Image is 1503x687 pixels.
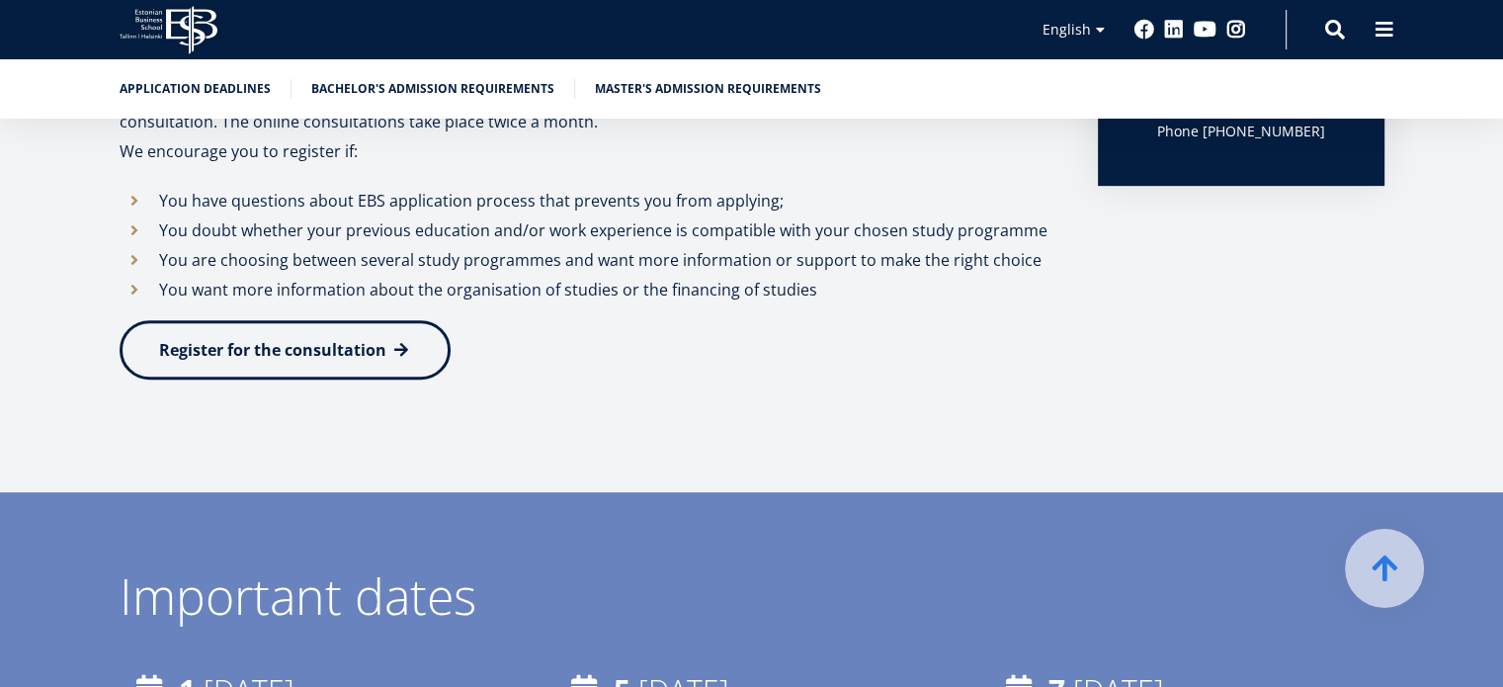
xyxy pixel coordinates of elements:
li: You are choosing between several study programmes and want more information or support to make th... [120,245,1058,275]
a: Facebook [1134,20,1154,40]
li: You have questions about EBS application process that prevents you from applying; [120,186,1058,215]
a: Application deadlines [120,79,271,99]
li: You want more information about the organisation of studies or the financing of studies [120,275,1058,304]
a: Bachelor's admission requirements [311,79,554,99]
div: Important dates [120,571,1384,621]
a: Instagram [1226,20,1246,40]
a: Master's admission requirements [595,79,821,99]
a: Linkedin [1164,20,1184,40]
a: Register for the consultation [120,320,451,380]
span: Register for the consultation [159,339,386,361]
h3: Phone [PHONE_NUMBER] [1137,117,1345,146]
li: You doubt whether your previous education and/or work experience is compatible with your chosen s... [120,215,1058,245]
p: We encourage you to register if: [120,136,1058,166]
a: Youtube [1194,20,1216,40]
